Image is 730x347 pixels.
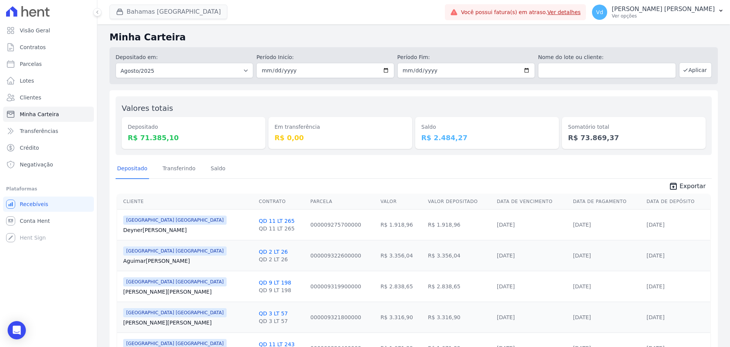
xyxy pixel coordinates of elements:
[259,317,288,325] div: QD 3 LT 57
[596,10,603,15] span: Vd
[425,271,494,302] td: R$ 2.838,65
[123,257,253,265] a: Aguimar[PERSON_NAME]
[644,194,710,209] th: Data de Depósito
[3,56,94,72] a: Parcelas
[3,123,94,139] a: Transferências
[3,107,94,122] a: Minha Carteira
[425,240,494,271] td: R$ 3.356,04
[310,283,361,289] a: 000009319900000
[20,60,42,68] span: Parcelas
[647,222,665,228] a: [DATE]
[647,283,665,289] a: [DATE]
[275,133,406,143] dd: R$ 0,00
[3,157,94,172] a: Negativação
[378,302,425,333] td: R$ 3.316,90
[123,277,227,286] span: [GEOGRAPHIC_DATA] [GEOGRAPHIC_DATA]
[612,5,715,13] p: [PERSON_NAME] [PERSON_NAME]
[259,249,288,255] a: QD 2 LT 26
[123,246,227,256] span: [GEOGRAPHIC_DATA] [GEOGRAPHIC_DATA]
[461,8,581,16] span: Você possui fatura(s) em atraso.
[128,123,259,131] dt: Depositado
[494,194,570,209] th: Data de Vencimento
[20,161,53,168] span: Negativação
[573,283,591,289] a: [DATE]
[497,314,515,320] a: [DATE]
[669,182,678,191] i: unarchive
[378,194,425,209] th: Valor
[497,283,515,289] a: [DATE]
[568,123,700,131] dt: Somatório total
[310,314,361,320] a: 000009321800000
[397,53,535,61] label: Período Fim:
[586,2,730,23] button: Vd [PERSON_NAME] [PERSON_NAME] Ver opções
[20,43,46,51] span: Contratos
[568,133,700,143] dd: R$ 73.869,37
[378,240,425,271] td: R$ 3.356,04
[116,54,158,60] label: Depositado em:
[425,194,494,209] th: Valor Depositado
[310,253,361,259] a: 000009322600000
[310,222,361,228] a: 000009275700000
[275,123,406,131] dt: Em transferência
[209,159,227,179] a: Saldo
[259,310,288,317] a: QD 3 LT 57
[116,159,149,179] a: Depositado
[123,319,253,326] a: [PERSON_NAME][PERSON_NAME]
[3,197,94,212] a: Recebíveis
[3,140,94,155] a: Crédito
[123,308,227,317] span: [GEOGRAPHIC_DATA] [GEOGRAPHIC_DATA]
[612,13,715,19] p: Ver opções
[538,53,676,61] label: Nome do lote ou cliente:
[3,73,94,88] a: Lotes
[20,127,58,135] span: Transferências
[256,194,308,209] th: Contrato
[679,182,706,191] span: Exportar
[3,213,94,229] a: Conta Hent
[378,209,425,240] td: R$ 1.918,96
[6,184,91,193] div: Plataformas
[117,194,256,209] th: Cliente
[497,222,515,228] a: [DATE]
[109,30,718,44] h2: Minha Carteira
[128,133,259,143] dd: R$ 71.385,10
[573,314,591,320] a: [DATE]
[123,288,253,296] a: [PERSON_NAME][PERSON_NAME]
[259,225,295,232] div: QD 11 LT 265
[425,302,494,333] td: R$ 3.316,90
[378,271,425,302] td: R$ 2.838,65
[20,77,34,85] span: Lotes
[259,218,295,224] a: QD 11 LT 265
[421,133,553,143] dd: R$ 2.484,27
[570,194,644,209] th: Data de Pagamento
[20,217,50,225] span: Conta Hent
[109,5,227,19] button: Bahamas [GEOGRAPHIC_DATA]
[20,27,50,34] span: Visão Geral
[259,286,291,294] div: QD 9 LT 198
[497,253,515,259] a: [DATE]
[20,110,59,118] span: Minha Carteira
[20,94,41,101] span: Clientes
[3,40,94,55] a: Contratos
[123,216,227,225] span: [GEOGRAPHIC_DATA] [GEOGRAPHIC_DATA]
[122,104,173,113] label: Valores totais
[8,321,26,339] div: Open Intercom Messenger
[573,253,591,259] a: [DATE]
[647,253,665,259] a: [DATE]
[547,9,581,15] a: Ver detalhes
[3,23,94,38] a: Visão Geral
[259,280,291,286] a: QD 9 LT 198
[679,62,712,78] button: Aplicar
[3,90,94,105] a: Clientes
[647,314,665,320] a: [DATE]
[20,200,48,208] span: Recebíveis
[20,144,39,152] span: Crédito
[421,123,553,131] dt: Saldo
[161,159,197,179] a: Transferindo
[123,226,253,234] a: Deyner[PERSON_NAME]
[663,182,712,192] a: unarchive Exportar
[256,53,394,61] label: Período Inicío:
[259,256,288,263] div: QD 2 LT 26
[573,222,591,228] a: [DATE]
[425,209,494,240] td: R$ 1.918,96
[307,194,377,209] th: Parcela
